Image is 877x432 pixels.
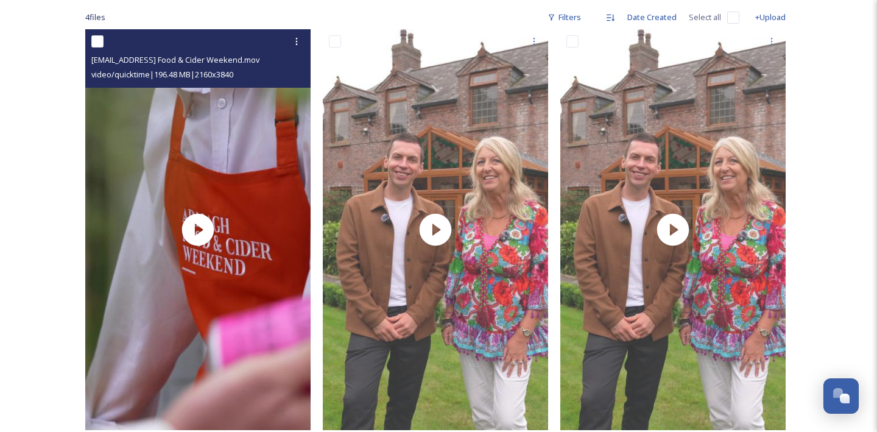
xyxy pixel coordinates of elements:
span: 4 file s [85,12,105,23]
span: video/quicktime | 196.48 MB | 2160 x 3840 [91,69,233,80]
span: Select all [689,12,721,23]
img: thumbnail [323,29,548,430]
img: thumbnail [560,29,786,430]
div: Filters [541,5,587,29]
span: [EMAIL_ADDRESS] Food & Cider Weekend.mov [91,54,259,65]
div: Date Created [621,5,683,29]
button: Open Chat [823,378,859,414]
div: +Upload [749,5,792,29]
img: thumbnail [85,29,311,430]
